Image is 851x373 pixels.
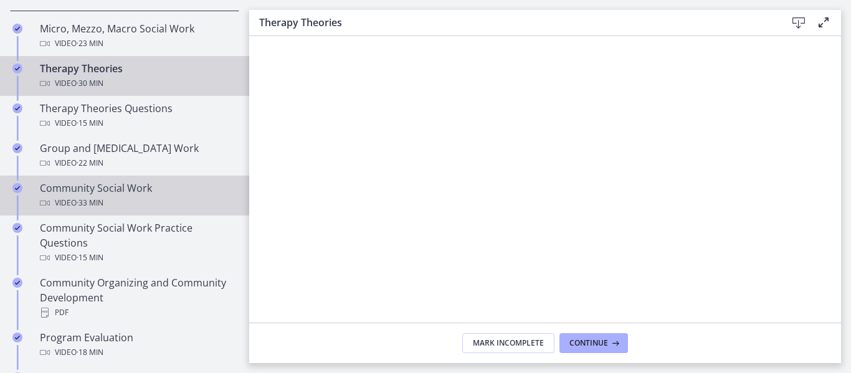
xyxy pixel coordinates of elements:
[77,196,103,210] span: · 33 min
[12,278,22,288] i: Completed
[77,76,103,91] span: · 30 min
[12,183,22,193] i: Completed
[40,76,234,91] div: Video
[40,250,234,265] div: Video
[12,64,22,73] i: Completed
[12,103,22,113] i: Completed
[12,223,22,233] i: Completed
[40,101,234,131] div: Therapy Theories Questions
[12,24,22,34] i: Completed
[40,61,234,91] div: Therapy Theories
[569,338,608,348] span: Continue
[77,156,103,171] span: · 22 min
[40,141,234,171] div: Group and [MEDICAL_DATA] Work
[12,333,22,342] i: Completed
[77,250,103,265] span: · 15 min
[259,15,766,30] h3: Therapy Theories
[77,345,103,360] span: · 18 min
[40,36,234,51] div: Video
[77,36,103,51] span: · 23 min
[40,305,234,320] div: PDF
[559,333,628,353] button: Continue
[40,330,234,360] div: Program Evaluation
[40,345,234,360] div: Video
[462,333,554,353] button: Mark Incomplete
[40,116,234,131] div: Video
[77,116,103,131] span: · 15 min
[12,143,22,153] i: Completed
[40,220,234,265] div: Community Social Work Practice Questions
[40,181,234,210] div: Community Social Work
[40,21,234,51] div: Micro, Mezzo, Macro Social Work
[40,196,234,210] div: Video
[473,338,544,348] span: Mark Incomplete
[40,275,234,320] div: Community Organizing and Community Development
[40,156,234,171] div: Video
